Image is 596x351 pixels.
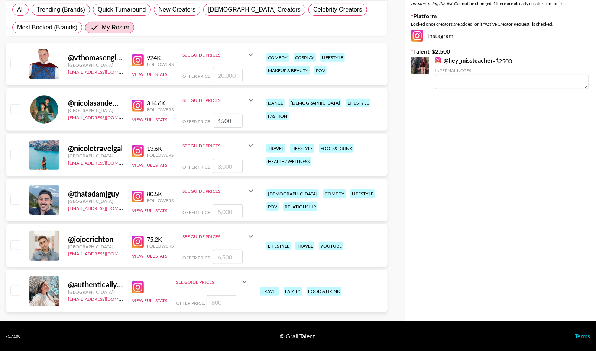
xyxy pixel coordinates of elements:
[266,202,279,211] div: pov
[411,21,590,27] div: Locked once creators are added, or if "Active Creator Request" is checked.
[346,99,370,107] div: lifestyle
[132,54,144,66] img: Instagram
[132,208,167,213] button: View Full Stats
[290,144,314,153] div: lifestyle
[132,117,167,122] button: View Full Stats
[147,190,174,198] div: 80.5K
[213,204,243,218] input: 5,000
[132,281,144,293] img: Instagram
[182,91,255,109] div: See Guide Prices
[147,243,174,249] div: Followers
[266,99,285,107] div: dance
[68,280,123,289] div: @ authenticallykara
[132,253,167,259] button: View Full Stats
[132,191,144,202] img: Instagram
[147,54,174,61] div: 924K
[68,68,143,75] a: [EMAIL_ADDRESS][DOMAIN_NAME]
[411,12,590,20] label: Platform
[147,152,174,158] div: Followers
[266,157,311,166] div: health / wellness
[182,143,246,149] div: See Guide Prices
[176,279,240,285] div: See Guide Prices
[182,227,255,245] div: See Guide Prices
[132,71,167,77] button: View Full Stats
[435,57,493,64] a: @hey_missteacher
[68,153,123,159] div: [GEOGRAPHIC_DATA]
[266,144,285,153] div: travel
[411,48,590,55] label: Talent - $ 2,500
[182,188,246,194] div: See Guide Prices
[313,5,362,14] span: Celebrity Creators
[182,255,211,261] span: Offer Price:
[294,53,316,62] div: cosplay
[17,23,77,32] span: Most Booked (Brands)
[68,204,143,211] a: [EMAIL_ADDRESS][DOMAIN_NAME]
[68,113,143,120] a: [EMAIL_ADDRESS][DOMAIN_NAME]
[350,189,375,198] div: lifestyle
[132,162,167,168] button: View Full Stats
[314,66,327,75] div: pov
[176,300,205,306] span: Offer Price:
[411,30,590,42] div: Instagram
[147,236,174,243] div: 75.2K
[68,289,123,295] div: [GEOGRAPHIC_DATA]
[147,99,174,107] div: 314.6K
[147,61,174,67] div: Followers
[284,287,302,296] div: family
[182,73,211,79] span: Offer Price:
[182,182,255,200] div: See Guide Prices
[207,295,236,309] input: 800
[411,30,423,42] img: Instagram
[435,68,589,73] div: Internal Notes:
[182,164,211,170] span: Offer Price:
[102,23,129,32] span: My Roster
[68,98,123,108] div: @ nicolasandemiliano
[68,144,123,153] div: @ nicoletravelgal
[208,5,301,14] span: [DEMOGRAPHIC_DATA] Creators
[323,189,346,198] div: comedy
[147,107,174,112] div: Followers
[132,100,144,112] img: Instagram
[266,112,289,120] div: fashion
[213,114,243,128] input: 6,500
[182,98,246,103] div: See Guide Prices
[68,234,123,244] div: @ jojocrichton
[68,159,143,166] a: [EMAIL_ADDRESS][DOMAIN_NAME]
[68,295,143,302] a: [EMAIL_ADDRESS][DOMAIN_NAME]
[266,189,319,198] div: [DEMOGRAPHIC_DATA]
[266,66,310,75] div: makeup & beauty
[266,53,289,62] div: comedy
[147,198,174,203] div: Followers
[266,242,291,250] div: lifestyle
[132,298,167,303] button: View Full Stats
[280,332,315,340] div: © Grail Talent
[98,5,146,14] span: Quick Turnaround
[68,53,123,62] div: @ vthomasenglish
[68,108,123,113] div: [GEOGRAPHIC_DATA]
[320,53,345,62] div: lifestyle
[182,234,246,239] div: See Guide Prices
[132,145,144,157] img: Instagram
[319,242,343,250] div: youtube
[68,189,123,198] div: @ thatadamjguy
[283,202,317,211] div: relationship
[176,273,249,291] div: See Guide Prices
[307,287,341,296] div: food & drink
[36,5,85,14] span: Trending (Brands)
[435,57,441,63] img: Instagram
[17,5,24,14] span: All
[68,62,123,68] div: [GEOGRAPHIC_DATA]
[68,198,123,204] div: [GEOGRAPHIC_DATA]
[132,236,144,248] img: Instagram
[147,145,174,152] div: 13.6K
[182,46,255,64] div: See Guide Prices
[319,144,354,153] div: food & drink
[159,5,196,14] span: New Creators
[68,249,143,256] a: [EMAIL_ADDRESS][DOMAIN_NAME]
[68,244,123,249] div: [GEOGRAPHIC_DATA]
[289,99,341,107] div: [DEMOGRAPHIC_DATA]
[260,287,279,296] div: travel
[435,57,589,89] div: - $ 2500
[182,119,211,124] span: Offer Price:
[6,334,20,339] div: v 1.7.100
